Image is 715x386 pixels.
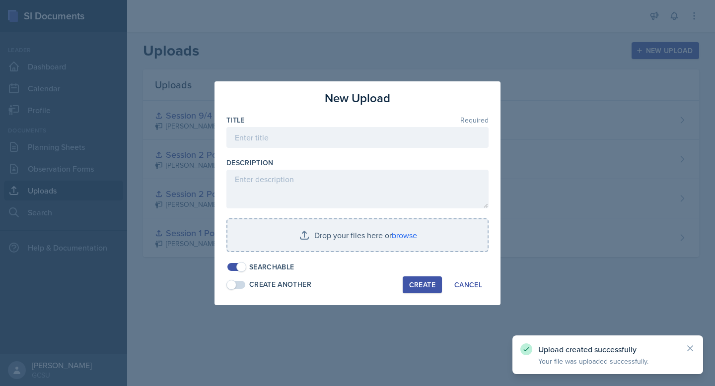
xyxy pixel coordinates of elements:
[448,276,489,293] button: Cancel
[226,115,245,125] label: Title
[226,158,274,168] label: Description
[249,262,294,272] div: Searchable
[538,344,677,354] p: Upload created successfully
[454,281,482,289] div: Cancel
[409,281,435,289] div: Create
[325,89,390,107] h3: New Upload
[403,276,442,293] button: Create
[249,279,311,290] div: Create Another
[460,117,489,124] span: Required
[226,127,489,148] input: Enter title
[538,356,677,366] p: Your file was uploaded successfully.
